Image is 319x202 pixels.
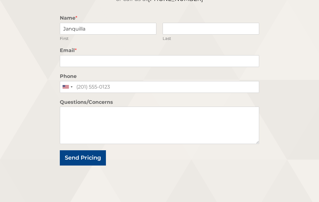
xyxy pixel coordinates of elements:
[163,36,259,41] label: Last
[60,81,74,93] div: United States: +1
[60,99,259,106] label: Questions/Concerns
[60,36,156,41] label: First
[60,81,259,93] input: (201) 555-0123
[60,47,259,54] label: Email
[60,150,106,166] button: Send Pricing
[60,73,259,80] label: Phone
[60,15,259,22] label: Name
